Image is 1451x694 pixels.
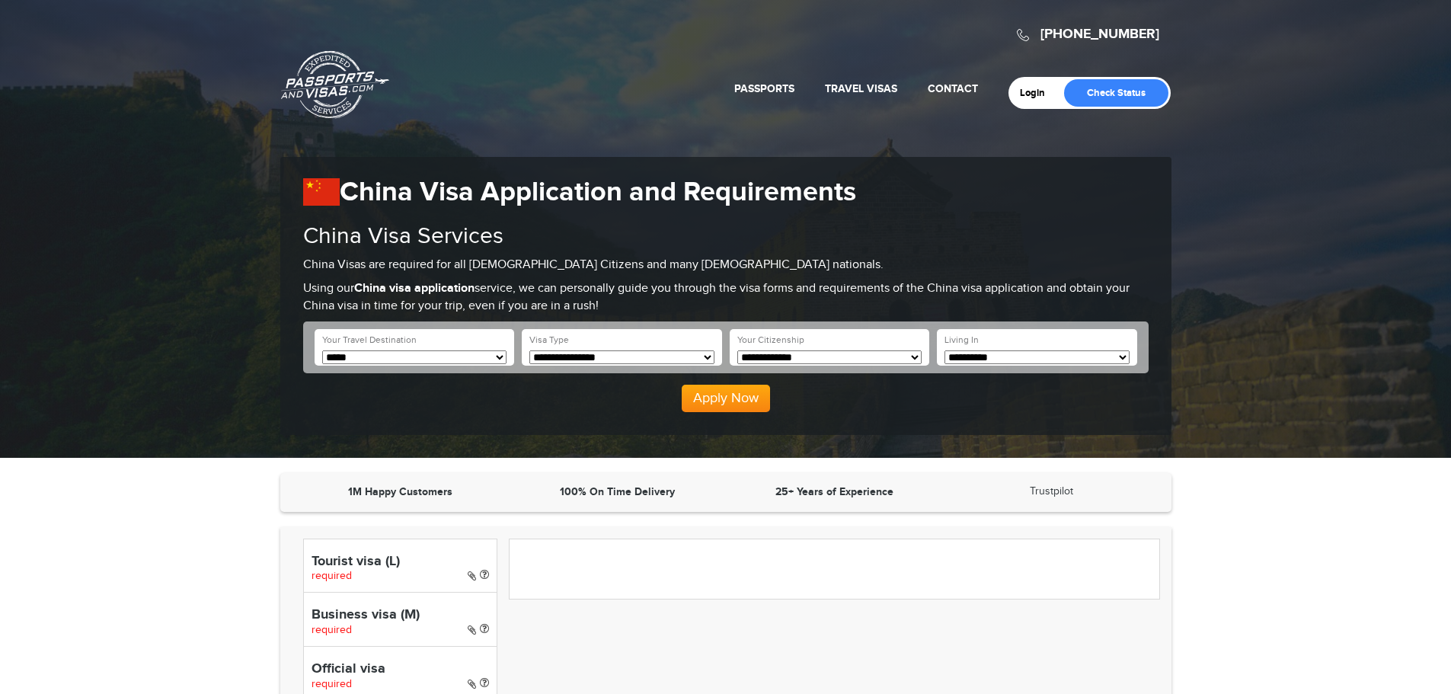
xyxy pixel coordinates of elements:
a: [PHONE_NUMBER] [1040,26,1159,43]
strong: 100% On Time Delivery [560,485,675,498]
h4: Business visa (M) [312,608,489,623]
label: Your Travel Destination [322,334,417,347]
h2: China Visa Services [303,224,1149,249]
a: Passports [734,82,794,95]
p: China Visas are required for all [DEMOGRAPHIC_DATA] Citizens and many [DEMOGRAPHIC_DATA] nationals. [303,257,1149,274]
i: Paper Visa [468,625,476,635]
i: Paper Visa [468,679,476,689]
strong: 1M Happy Customers [348,485,452,498]
i: Paper Visa [468,571,476,581]
a: Passports & [DOMAIN_NAME] [281,50,389,119]
a: Travel Visas [825,82,897,95]
p: Using our service, we can personally guide you through the visa forms and requirements of the Chi... [303,280,1149,315]
h4: Official visa [312,662,489,677]
span: required [312,624,352,636]
span: required [312,570,352,582]
label: Your Citizenship [737,334,804,347]
a: Login [1020,87,1056,99]
a: Check Status [1064,79,1168,107]
h4: Tourist visa (L) [312,555,489,570]
strong: 25+ Years of Experience [775,485,893,498]
label: Visa Type [529,334,569,347]
button: Apply Now [682,385,770,412]
strong: China visa application [354,281,475,296]
span: required [312,678,352,690]
h1: China Visa Application and Requirements [303,176,1149,209]
label: Living In [944,334,979,347]
a: Contact [928,82,978,95]
a: Trustpilot [1030,485,1073,497]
